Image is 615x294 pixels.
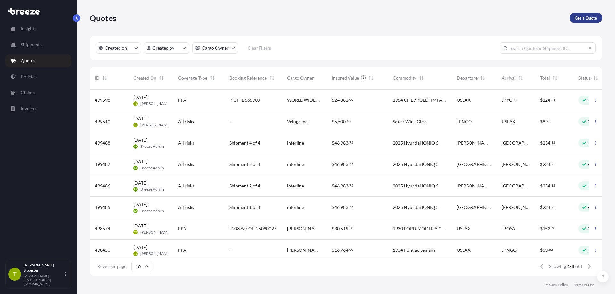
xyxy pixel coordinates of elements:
[5,38,71,51] a: Shipments
[287,161,304,168] span: interline
[502,247,517,253] span: JPNGO
[570,13,602,23] a: Get a Quote
[587,162,598,167] p: Ready
[549,263,566,270] span: Showing
[134,208,137,214] span: BA
[287,118,308,125] span: Veluga Inc.
[134,143,137,150] span: BA
[340,226,340,231] span: ,
[349,249,353,251] span: 00
[552,141,555,144] span: 92
[192,42,238,54] button: cargoOwner Filter options
[540,75,550,81] span: Total
[178,247,186,253] span: FPA
[340,248,348,252] span: 764
[457,97,471,103] span: USLAX
[178,183,194,189] span: All risks
[340,141,340,145] span: ,
[268,74,276,82] button: Sort
[5,22,71,35] a: Insights
[540,226,543,231] span: $
[332,205,334,210] span: $
[287,97,322,103] span: WORLDWIDE CUSTOM RESTORATION
[543,184,550,188] span: 234
[332,98,334,102] span: $
[540,141,543,145] span: $
[540,162,543,167] span: $
[592,74,600,82] button: Sort
[332,75,359,81] span: Insured Value
[140,101,171,106] span: [PERSON_NAME]
[140,251,171,256] span: [PERSON_NAME]
[133,137,147,143] span: [DATE]
[457,161,491,168] span: [GEOGRAPHIC_DATA]
[229,247,233,253] span: —
[457,75,478,81] span: Departure
[540,248,543,252] span: $
[500,42,596,54] input: Search Quote or Shipment ID...
[334,205,340,210] span: 46
[133,223,147,229] span: [DATE]
[552,227,555,229] span: 60
[551,184,551,187] span: .
[457,118,472,125] span: JPNGO
[95,97,110,103] span: 499598
[178,140,194,146] span: All risks
[540,98,543,102] span: $
[502,183,530,189] span: [GEOGRAPHIC_DATA]
[178,118,194,125] span: All risks
[332,226,334,231] span: $
[209,74,216,82] button: Sort
[393,226,447,232] span: 1930 FORD MODEL A # A3488817
[393,140,439,146] span: 2025 Hyundai IONIQ 5
[349,99,353,101] span: 00
[543,98,550,102] span: 124
[340,205,348,210] span: 983
[140,187,164,192] span: Breeze Admin
[340,226,348,231] span: 519
[178,97,186,103] span: FPA
[502,140,530,146] span: [GEOGRAPHIC_DATA]
[340,162,348,167] span: 983
[152,45,174,51] p: Created by
[229,183,260,189] span: Shipment 2 of 4
[551,163,551,165] span: .
[349,227,353,229] span: 50
[134,186,137,193] span: BA
[178,75,207,81] span: Coverage Type
[334,226,340,231] span: 30
[202,45,229,51] p: Cargo Owner
[349,184,353,187] span: 75
[546,120,550,122] span: 25
[457,204,491,211] span: [GEOGRAPHIC_DATA]
[349,141,353,144] span: 75
[287,75,314,81] span: Cargo Owner
[340,98,340,102] span: ,
[248,45,271,51] p: Clear Filters
[95,247,110,253] span: 498450
[334,184,340,188] span: 46
[97,263,126,270] span: Rows per page
[332,119,334,124] span: $
[332,141,334,145] span: $
[133,180,147,186] span: [DATE]
[340,141,348,145] span: 983
[543,162,550,167] span: 234
[340,205,340,210] span: ,
[517,74,525,82] button: Sort
[552,184,555,187] span: 92
[178,226,186,232] span: FPA
[457,183,491,189] span: [PERSON_NAME]
[479,74,487,82] button: Sort
[418,74,425,82] button: Sort
[587,119,598,124] p: Ready
[340,184,340,188] span: ,
[393,247,435,253] span: 1964 Pontiac Lemans
[158,74,165,82] button: Sort
[545,282,568,288] a: Privacy Policy
[587,183,598,188] p: Ready
[340,184,348,188] span: 983
[502,161,530,168] span: [PERSON_NAME]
